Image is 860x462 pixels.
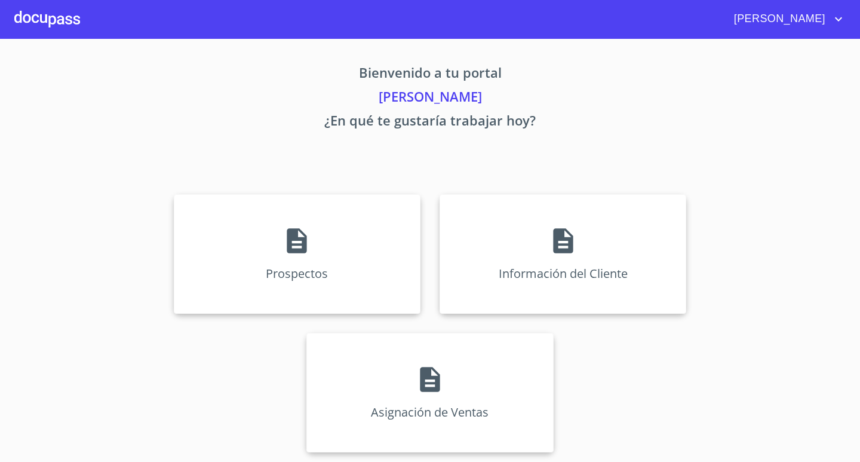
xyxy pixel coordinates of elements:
[62,111,798,134] p: ¿En qué te gustaría trabajar hoy?
[62,63,798,87] p: Bienvenido a tu portal
[725,10,846,29] button: account of current user
[371,404,489,420] p: Asignación de Ventas
[266,265,328,282] p: Prospectos
[62,87,798,111] p: [PERSON_NAME]
[725,10,831,29] span: [PERSON_NAME]
[499,265,628,282] p: Información del Cliente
